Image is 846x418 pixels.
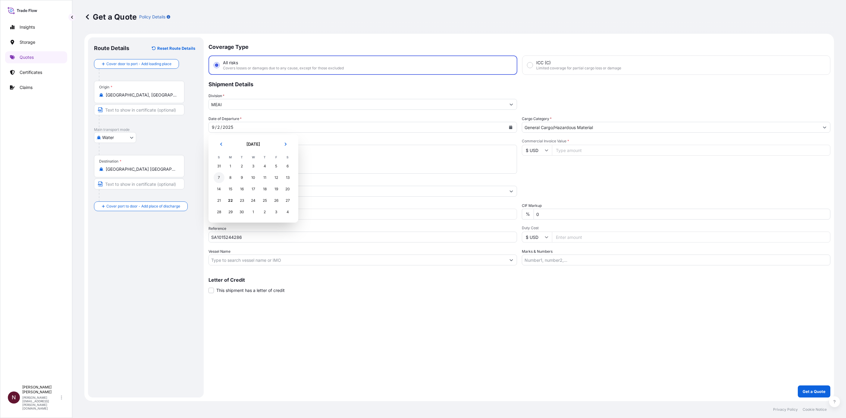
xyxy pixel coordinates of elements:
th: W [248,154,259,160]
div: Friday, October 3, 2025 [271,207,282,217]
div: Wednesday, September 17, 2025 [248,184,259,195]
th: M [225,154,236,160]
p: Shipment Details [208,75,830,93]
th: S [282,154,293,160]
div: Sunday, September 14, 2025 [214,184,224,195]
div: Monday, September 1, 2025 [225,161,236,172]
button: Next [279,139,292,149]
div: Wednesday, October 1, 2025 [248,207,259,217]
div: Wednesday, September 24, 2025 [248,195,259,206]
div: Saturday, September 27, 2025 [282,195,293,206]
div: Saturday, September 6, 2025 [282,161,293,172]
div: Wednesday, September 3, 2025 [248,161,259,172]
div: Saturday, September 13, 2025 [282,172,293,183]
div: Friday, September 12, 2025 [271,172,282,183]
section: Calendar [208,135,298,223]
div: Sunday, September 21, 2025 [214,195,224,206]
div: Monday, September 8, 2025 [225,172,236,183]
div: Thursday, September 4, 2025 [259,161,270,172]
div: Tuesday, September 9, 2025 [237,172,247,183]
div: Thursday, September 18, 2025 [259,184,270,195]
div: Sunday, September 28, 2025 [214,207,224,217]
h2: [DATE] [231,141,275,147]
div: Saturday, September 20, 2025 [282,184,293,195]
div: Friday, September 26, 2025 [271,195,282,206]
th: T [236,154,248,160]
div: Tuesday, September 2, 2025 selected [237,161,247,172]
div: Monday, September 29, 2025 [225,207,236,217]
div: Friday, September 19, 2025 [271,184,282,195]
table: September 2025 [213,154,293,218]
div: Tuesday, September 16, 2025 [237,184,247,195]
div: Saturday, October 4, 2025 [282,207,293,217]
div: Thursday, September 11, 2025 [259,172,270,183]
div: Friday, September 5, 2025 [271,161,282,172]
div: Tuesday, September 23, 2025 [237,195,247,206]
div: Today, Monday, September 22, 2025 [225,195,236,206]
div: Thursday, September 25, 2025 [259,195,270,206]
div: Wednesday, September 10, 2025 [248,172,259,183]
button: Previous [215,139,228,149]
th: T [259,154,271,160]
div: September 2025 [213,139,293,218]
div: Sunday, September 7, 2025 [214,172,224,183]
div: Thursday, October 2, 2025 [259,207,270,217]
p: Policy Details [139,14,165,20]
p: Coverage Type [208,37,830,55]
p: Get a Quote [84,12,137,22]
th: F [271,154,282,160]
div: Sunday, August 31, 2025 [214,161,224,172]
div: Monday, September 15, 2025 [225,184,236,195]
th: S [213,154,225,160]
div: Tuesday, September 30, 2025 [237,207,247,217]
